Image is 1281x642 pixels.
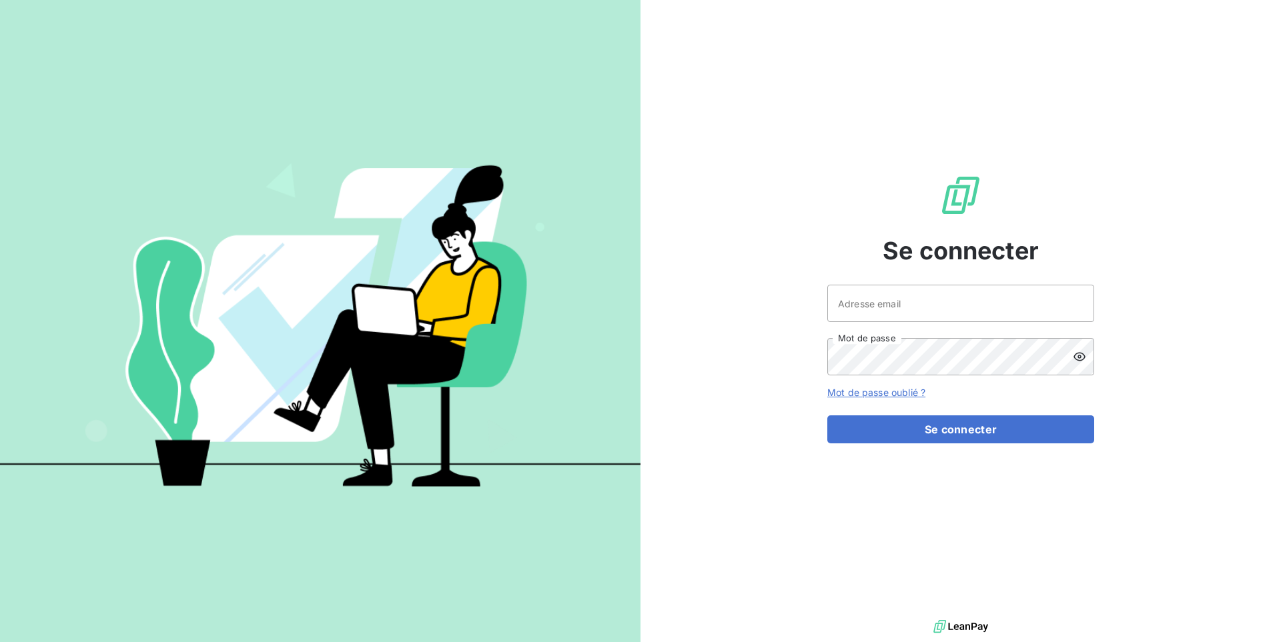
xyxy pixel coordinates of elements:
[827,285,1094,322] input: placeholder
[827,415,1094,443] button: Se connecter
[883,233,1039,269] span: Se connecter
[827,387,925,398] a: Mot de passe oublié ?
[939,174,982,217] img: Logo LeanPay
[933,617,988,637] img: logo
